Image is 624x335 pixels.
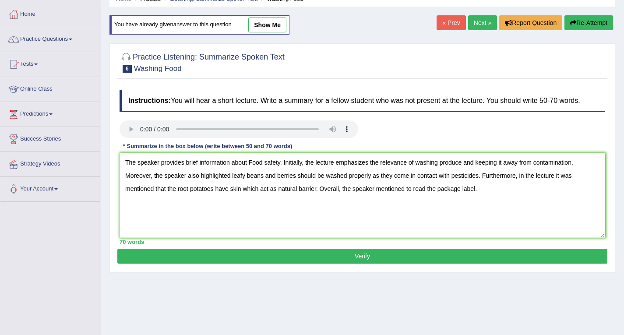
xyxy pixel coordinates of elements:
h2: Practice Listening: Summarize Spoken Text [120,51,285,73]
a: Home [0,2,100,24]
a: « Prev [437,15,465,30]
a: show me [248,18,286,32]
a: Practice Questions [0,27,100,49]
a: Strategy Videos [0,152,100,174]
a: Predictions [0,102,100,124]
a: Online Class [0,77,100,99]
button: Re-Attempt [564,15,613,30]
div: * Summarize in the box below (write between 50 and 70 words) [120,142,296,151]
h4: You will hear a short lecture. Write a summary for a fellow student who was not present at the le... [120,90,605,112]
small: Washing Food [134,64,182,73]
a: Tests [0,52,100,74]
span: 6 [123,65,132,73]
a: Next » [468,15,497,30]
a: Your Account [0,177,100,199]
button: Verify [117,249,607,264]
a: Success Stories [0,127,100,149]
div: 70 words [120,238,605,246]
div: You have already given answer to this question [109,15,289,35]
button: Report Question [499,15,562,30]
b: Instructions: [128,97,171,104]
